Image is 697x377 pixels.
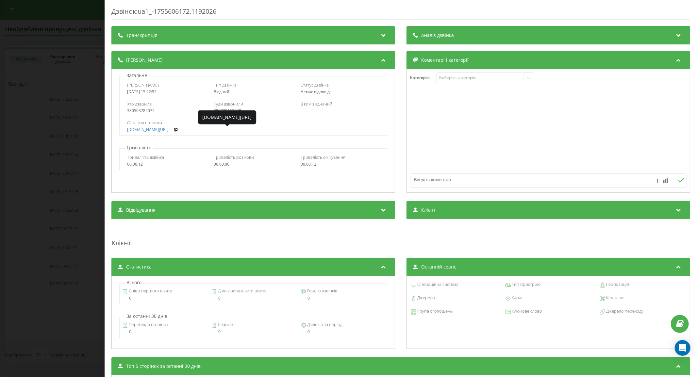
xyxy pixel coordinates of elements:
[212,330,295,334] div: 0
[128,288,172,294] span: Днів з першого візиту
[127,154,164,160] span: Тривалість дзвінка
[212,296,295,301] div: 0
[421,207,436,213] span: Клієнт
[126,32,158,39] span: Транскрипція
[214,162,292,167] div: 00:00:00
[301,101,332,107] span: З ким з'єднаний
[605,281,629,288] span: Геопозиція
[214,154,254,160] span: Тривалість розмови
[439,75,521,80] div: Виберіть категорію
[416,308,453,315] span: Група оголошень
[127,162,206,167] div: 00:00:12
[416,281,458,288] span: Операційна система
[111,7,690,20] div: Дзвінок : ua1_-1755606172.1192026
[127,120,162,125] span: Остання сторінка
[306,288,337,294] span: Всього дзвінків
[301,89,331,94] span: Немає відповіді
[125,313,169,320] p: За останні 30 днів
[125,144,153,151] p: Тривалість
[301,162,379,167] div: 00:00:12
[214,101,243,107] span: Куди дзвонили
[306,321,342,328] span: Дзвінків за період
[416,295,435,301] span: Джерело
[127,101,152,107] span: Хто дзвонив
[126,207,156,213] span: Відвідування
[214,82,237,88] span: Тип дзвінка
[675,340,690,356] div: Open Intercom Messenger
[126,363,201,369] span: Топ 5 сторінок за останні 30 днів
[214,108,292,113] div: 380739163098
[125,279,143,286] p: Всього
[127,108,206,113] div: 380503782072
[301,154,345,160] span: Тривалість очікування
[421,57,469,63] span: Коментарі і категорії
[111,238,131,247] span: Клієнт
[511,281,540,288] span: Тип пристрою
[217,321,233,328] span: Сеансів
[128,321,168,328] span: Перегляди сторінок
[126,57,163,63] span: [PERSON_NAME]
[410,75,436,80] h4: Категорія :
[301,330,384,334] div: 0
[511,295,523,301] span: Канал
[123,330,206,334] div: 0
[127,82,159,88] span: [PERSON_NAME]
[301,108,379,113] div: -
[127,127,171,132] a: [DOMAIN_NAME][URL]..
[214,89,229,94] span: Вхідний
[123,296,206,301] div: 0
[203,114,252,121] div: [DOMAIN_NAME][URL]
[217,288,266,294] span: Днів з останнього візиту
[111,225,690,251] div: :
[421,32,454,39] span: Аналіз дзвінка
[301,296,384,301] div: 0
[126,264,152,270] span: Статистика
[605,295,624,301] span: Кампанія
[125,72,149,79] p: Загальне
[605,308,643,315] span: Джерело переходу
[421,264,456,270] span: Останній сеанс
[127,90,206,94] div: [DATE] 15:22:52
[301,82,329,88] span: Статус дзвінка
[511,308,542,315] span: Ключове слово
